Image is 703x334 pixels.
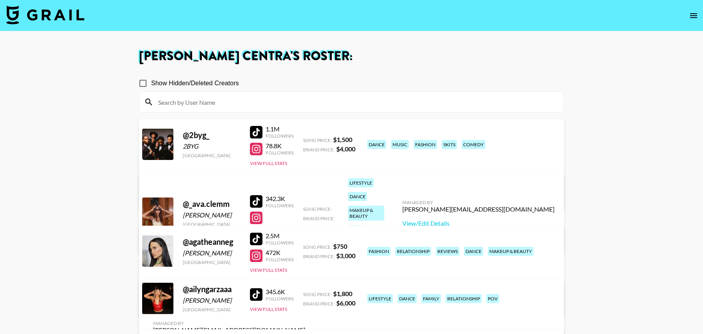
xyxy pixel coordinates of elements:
div: Followers [266,203,294,208]
div: dance [398,294,417,303]
div: [PERSON_NAME][EMAIL_ADDRESS][DOMAIN_NAME] [402,205,555,213]
div: [PERSON_NAME] [183,296,241,304]
div: [GEOGRAPHIC_DATA] [183,153,241,158]
div: fashion [367,247,391,256]
div: [GEOGRAPHIC_DATA] [183,221,241,227]
div: reviews [436,247,459,256]
div: lifestyle [367,294,393,303]
span: Song Price: [303,137,332,143]
div: 342.3K [266,195,294,203]
span: Brand Price: [303,147,335,153]
div: 78.8K [266,142,294,150]
button: View Full Stats [250,306,287,312]
div: Followers [266,240,294,246]
div: Followers [266,133,294,139]
strong: $ 6,000 [336,299,355,307]
div: 2BYG [183,142,241,150]
div: Followers [266,296,294,302]
div: Managed By [402,199,555,205]
div: dance [348,192,367,201]
div: pov [486,294,499,303]
div: Followers [266,257,294,262]
div: @ 2byg_ [183,130,241,140]
strong: $ 4,000 [336,145,355,153]
div: [PERSON_NAME] [183,249,241,257]
div: Managed By [153,320,305,326]
button: View Full Stats [250,160,287,166]
div: relationship [446,294,482,303]
div: makeup & beauty [348,206,384,221]
span: Song Price: [303,206,332,212]
span: Brand Price: [303,215,335,221]
div: 472K [266,249,294,257]
div: pov [348,225,361,234]
strong: $ 750 [333,242,347,250]
span: Brand Price: [303,301,335,307]
div: skits [442,140,457,149]
div: makeup & beauty [488,247,533,256]
div: [PERSON_NAME][EMAIL_ADDRESS][DOMAIN_NAME] [153,326,305,334]
input: Search by User Name [153,96,559,108]
div: 345.6K [266,288,294,296]
div: music [391,140,409,149]
img: Grail Talent [6,5,84,24]
div: dance [367,140,386,149]
div: @ _ava.clemm [183,199,241,209]
strong: $ 1,800 [333,290,352,297]
strong: $ 3,000 [336,252,355,259]
div: fashion [414,140,437,149]
span: Brand Price: [303,253,335,259]
div: 1.1M [266,125,294,133]
div: dance [464,247,483,256]
div: @ ailyngarzaaa [183,284,241,294]
button: open drawer [686,8,701,23]
a: View/Edit Details [402,219,555,227]
div: relationship [395,247,431,256]
div: Followers [266,150,294,156]
div: [GEOGRAPHIC_DATA] [183,307,241,312]
div: comedy [462,140,485,149]
h1: [PERSON_NAME] Centra 's Roster: [139,50,564,63]
span: Show Hidden/Deleted Creators [151,79,239,88]
span: Song Price: [303,291,332,297]
strong: $ 1,500 [333,136,352,143]
div: [GEOGRAPHIC_DATA] [183,259,241,265]
span: Song Price: [303,244,332,250]
div: [PERSON_NAME] [183,211,241,219]
div: lifestyle [348,178,374,187]
div: family [421,294,441,303]
div: @ agatheanneg [183,237,241,247]
button: View Full Stats [250,267,287,273]
div: 2.5M [266,232,294,240]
